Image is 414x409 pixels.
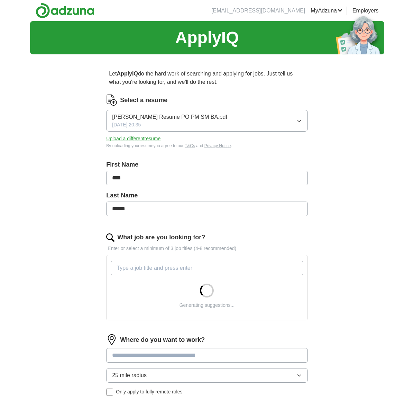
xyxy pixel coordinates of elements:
strong: ApplyIQ [117,71,138,77]
img: CV Icon [106,95,117,106]
label: Select a resume [120,96,167,105]
a: Privacy Notice [204,143,231,148]
img: Adzuna logo [36,3,94,18]
input: Only apply to fully remote roles [106,389,113,395]
button: 25 mile radius [106,368,307,383]
p: Let do the hard work of searching and applying for jobs. Just tell us what you're looking for, an... [106,67,307,89]
img: location.png [106,334,117,345]
a: MyAdzuna [311,7,342,15]
label: What job are you looking for? [117,233,205,242]
h1: ApplyIQ [175,25,239,50]
div: By uploading your resume you agree to our and . [106,143,307,149]
span: 25 mile radius [112,371,147,380]
input: Type a job title and press enter [111,261,303,275]
label: Last Name [106,191,307,200]
button: Upload a differentresume [106,135,160,142]
label: First Name [106,160,307,169]
span: Only apply to fully remote roles [116,388,182,395]
a: Employers [352,7,379,15]
img: search.png [106,233,114,242]
button: [PERSON_NAME] Resume PO PM SM BA.pdf[DATE] 20:35 [106,110,307,132]
span: [PERSON_NAME] Resume PO PM SM BA.pdf [112,113,227,121]
li: [EMAIL_ADDRESS][DOMAIN_NAME] [211,7,305,15]
div: Generating suggestions... [180,302,235,309]
p: Enter or select a minimum of 3 job titles (4-8 recommended) [106,245,307,252]
a: T&Cs [185,143,195,148]
span: [DATE] 20:35 [112,121,141,128]
label: Where do you want to work? [120,335,205,345]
